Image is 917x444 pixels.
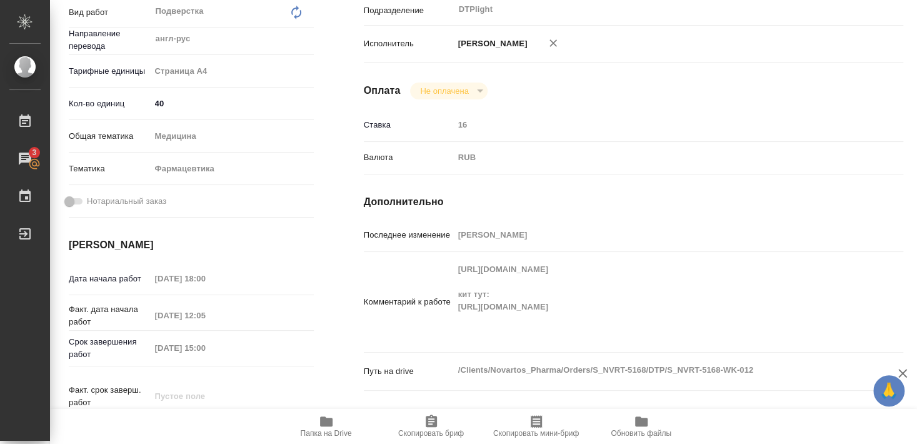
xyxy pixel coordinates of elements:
[454,226,858,244] input: Пустое поле
[364,83,401,98] h4: Оплата
[24,146,44,159] span: 3
[274,409,379,444] button: Папка на Drive
[69,336,151,361] p: Срок завершения работ
[69,273,151,285] p: Дата начала работ
[3,143,47,174] a: 3
[454,147,858,168] div: RUB
[379,409,484,444] button: Скопировать бриф
[87,195,166,208] span: Нотариальный заказ
[410,83,487,99] div: Не оплачена
[878,378,899,404] span: 🙏
[69,238,314,253] h4: [PERSON_NAME]
[69,384,151,409] p: Факт. срок заверш. работ
[364,4,454,17] p: Подразделение
[589,409,694,444] button: Обновить файлы
[301,429,352,438] span: Папка на Drive
[364,38,454,50] p: Исполнитель
[364,151,454,164] p: Валюта
[873,375,904,406] button: 🙏
[151,339,260,357] input: Пустое поле
[69,6,151,19] p: Вид работ
[151,94,314,113] input: ✎ Введи что-нибудь
[69,130,151,143] p: Общая тематика
[151,387,260,405] input: Пустое поле
[398,429,464,438] span: Скопировать бриф
[69,28,151,53] p: Направление перевода
[69,163,151,175] p: Тематика
[364,296,454,308] p: Комментарий к работе
[151,61,314,82] div: Страница А4
[484,409,589,444] button: Скопировать мини-бриф
[69,65,151,78] p: Тарифные единицы
[364,229,454,241] p: Последнее изменение
[416,86,472,96] button: Не оплачена
[454,259,858,343] textarea: [URL][DOMAIN_NAME] кит тут: [URL][DOMAIN_NAME]
[364,119,454,131] p: Ставка
[539,29,567,57] button: Удалить исполнителя
[151,126,314,147] div: Медицина
[69,98,151,110] p: Кол-во единиц
[493,429,579,438] span: Скопировать мини-бриф
[454,116,858,134] input: Пустое поле
[151,158,314,179] div: Фармацевтика
[454,360,858,381] textarea: /Clients/Novartos_Pharma/Orders/S_NVRT-5168/DTP/S_NVRT-5168-WK-012
[151,306,260,325] input: Пустое поле
[454,38,528,50] p: [PERSON_NAME]
[364,194,903,209] h4: Дополнительно
[69,303,151,328] p: Факт. дата начала работ
[151,270,260,288] input: Пустое поле
[611,429,671,438] span: Обновить файлы
[364,365,454,378] p: Путь на drive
